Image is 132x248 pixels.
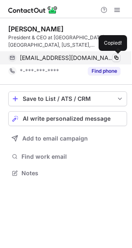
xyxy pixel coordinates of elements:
button: Reveal Button [88,67,120,75]
button: Add to email campaign [8,131,127,146]
span: AI write personalized message [23,115,111,122]
div: [PERSON_NAME] [8,25,64,33]
div: Save to List / ATS / CRM [23,95,113,102]
span: Add to email campaign [22,135,88,142]
span: Notes [21,169,124,177]
img: ContactOut v5.3.10 [8,5,58,15]
button: AI write personalized message [8,111,127,126]
button: Notes [8,167,127,179]
button: save-profile-one-click [8,91,127,106]
span: Find work email [21,153,124,160]
div: President & CEO at [GEOGRAPHIC_DATA], [GEOGRAPHIC_DATA], [US_STATE], [GEOGRAPHIC_DATA] [8,34,127,49]
button: Find work email [8,151,127,162]
span: [EMAIL_ADDRESS][DOMAIN_NAME] [20,54,114,62]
